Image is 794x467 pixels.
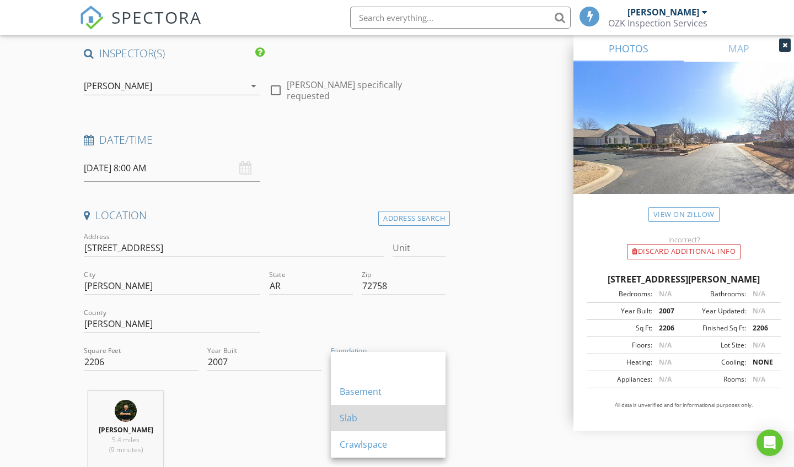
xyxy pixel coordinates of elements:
[590,323,652,333] div: Sq Ft:
[648,207,720,222] a: View on Zillow
[378,211,450,226] div: Address Search
[340,411,437,425] div: Slab
[99,425,153,435] strong: [PERSON_NAME]
[590,340,652,350] div: Floors:
[659,340,672,350] span: N/A
[112,435,140,444] span: 5.4 miles
[684,340,746,350] div: Lot Size:
[746,323,777,333] div: 2206
[573,35,684,62] a: PHOTOS
[590,357,652,367] div: Heating:
[652,323,684,333] div: 2206
[684,35,794,62] a: MAP
[659,289,672,298] span: N/A
[753,374,765,384] span: N/A
[753,289,765,298] span: N/A
[287,79,446,101] label: [PERSON_NAME] specifically requested
[684,374,746,384] div: Rooms:
[79,6,104,30] img: The Best Home Inspection Software - Spectora
[340,385,437,398] div: Basement
[115,400,137,422] img: dsc00143_3.jpg
[573,235,794,244] div: Incorrect?
[587,401,781,409] p: All data is unverified and for informational purposes only.
[590,289,652,299] div: Bedrooms:
[84,155,260,182] input: Select date
[757,430,783,456] div: Open Intercom Messenger
[350,7,571,29] input: Search everything...
[79,15,202,38] a: SPECTORA
[753,306,765,316] span: N/A
[753,340,765,350] span: N/A
[608,18,707,29] div: OZK Inspection Services
[684,289,746,299] div: Bathrooms:
[587,273,781,286] div: [STREET_ADDRESS][PERSON_NAME]
[84,81,152,91] div: [PERSON_NAME]
[84,208,446,222] h4: Location
[590,374,652,384] div: Appliances:
[84,133,446,147] h4: Date/Time
[627,7,699,18] div: [PERSON_NAME]
[84,46,265,61] h4: INSPECTOR(S)
[573,62,794,220] img: streetview
[684,323,746,333] div: Finished Sq Ft:
[340,438,437,451] div: Crawlspace
[627,244,741,259] div: Discard Additional info
[247,79,260,93] i: arrow_drop_down
[684,357,746,367] div: Cooling:
[109,445,143,454] span: (9 minutes)
[659,357,672,367] span: N/A
[684,306,746,316] div: Year Updated:
[746,357,777,367] div: NONE
[111,6,202,29] span: SPECTORA
[659,374,672,384] span: N/A
[652,306,684,316] div: 2007
[590,306,652,316] div: Year Built:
